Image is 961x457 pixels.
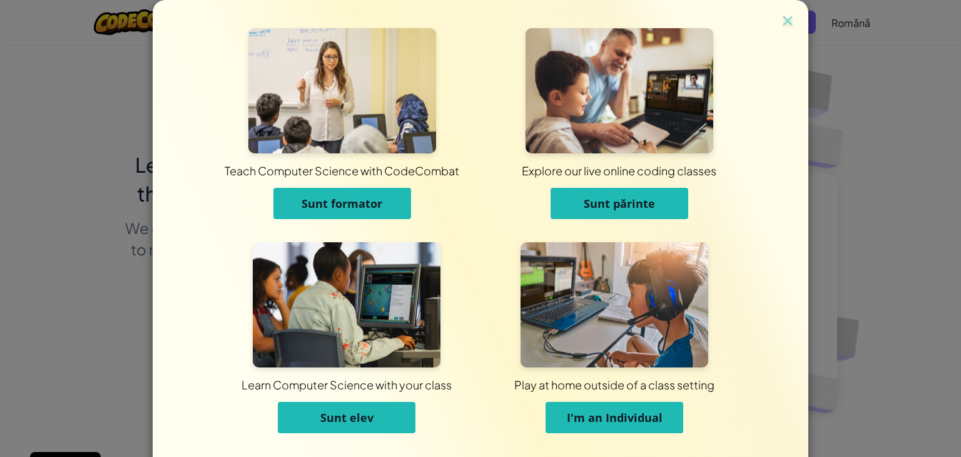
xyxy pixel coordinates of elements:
[551,188,688,219] button: Sunt părinte
[526,28,713,153] img: Pentru părinți
[297,163,941,178] div: Explore our live online coding classes
[273,188,411,219] button: Sunt formator
[253,242,440,367] img: For Students
[302,196,382,211] span: Sunt formator
[546,402,683,433] button: I'm an Individual
[584,196,655,211] span: Sunt părinte
[278,402,415,433] button: Sunt elev
[248,28,436,153] img: Pentru formatori
[780,13,796,31] img: close icon
[307,377,922,393] div: Play at home outside of a class setting
[320,410,374,425] span: Sunt elev
[521,242,708,367] img: For Individuals
[567,410,663,425] span: I'm an Individual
